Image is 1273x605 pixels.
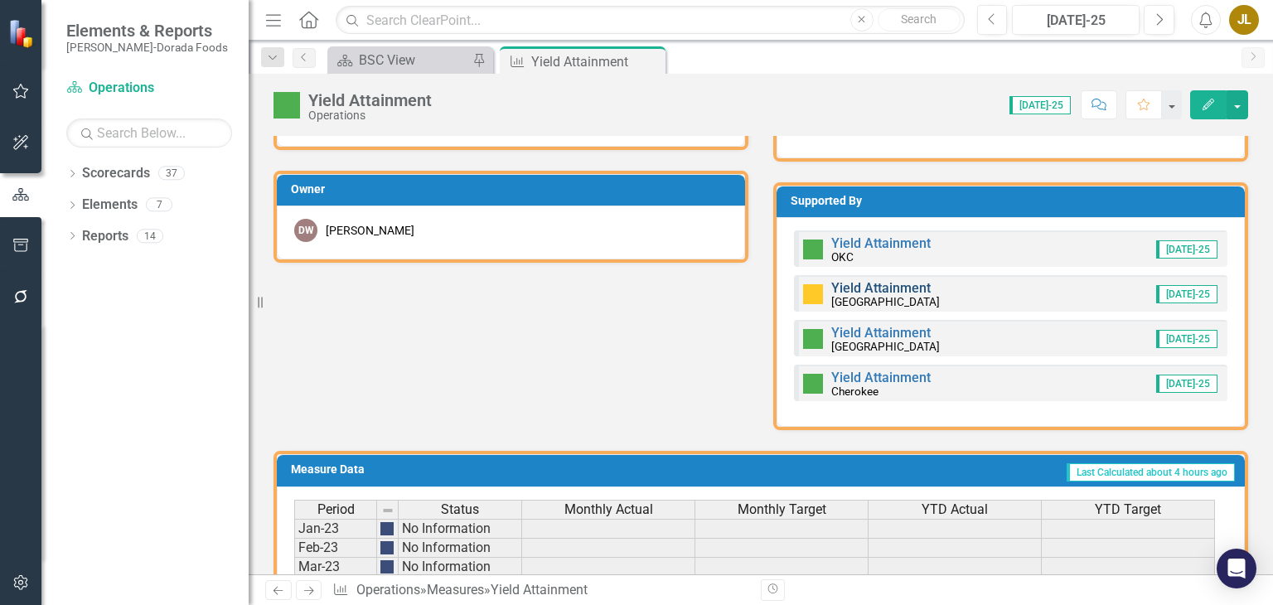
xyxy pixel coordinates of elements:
img: Above Target [803,329,823,349]
h3: Supported By [791,195,1237,207]
img: 8DAGhfEEPCf229AAAAAElFTkSuQmCC [381,504,394,517]
a: BSC View [332,50,468,70]
img: ClearPoint Strategy [8,18,37,47]
div: Yield Attainment [308,91,432,109]
span: Status [441,502,479,517]
small: Cherokee [831,385,879,398]
a: Measures [427,582,484,598]
small: [GEOGRAPHIC_DATA] [831,340,940,353]
td: No Information [399,519,522,539]
input: Search Below... [66,119,232,148]
img: Above Target [273,92,300,119]
img: Above Target [803,374,823,394]
a: Yield Attainment [831,280,931,296]
span: [DATE]-25 [1009,96,1071,114]
h3: Measure Data [291,463,577,476]
a: Operations [356,582,420,598]
div: 37 [158,167,185,181]
div: [DATE]-25 [1018,11,1134,31]
a: Reports [82,227,128,246]
span: Monthly Target [738,502,826,517]
div: Open Intercom Messenger [1217,549,1256,588]
div: 14 [137,229,163,243]
div: » » [332,581,748,600]
td: Jan-23 [294,519,377,539]
a: Elements [82,196,138,215]
img: Caution [803,284,823,304]
div: Yield Attainment [491,582,588,598]
td: No Information [399,539,522,558]
button: Search [878,8,961,31]
a: Yield Attainment [831,325,931,341]
div: DW [294,219,317,242]
img: png;base64,iVBORw0KGgoAAAANSUhEUgAAAJYAAADIAQMAAAAwS4omAAAAA1BMVEU9TXnnx7PJAAAACXBIWXMAAA7EAAAOxA... [380,541,394,554]
input: Search ClearPoint... [336,6,964,35]
span: Period [317,502,355,517]
small: [PERSON_NAME]-Dorada Foods [66,41,228,54]
span: Search [901,12,937,26]
div: BSC View [359,50,468,70]
div: 7 [146,198,172,212]
a: Yield Attainment [831,235,931,251]
span: Last Calculated about 4 hours ago [1067,463,1235,482]
img: Above Target [803,240,823,259]
small: OKC [831,250,854,264]
div: [PERSON_NAME] [326,222,414,239]
td: Mar-23 [294,558,377,577]
small: [GEOGRAPHIC_DATA] [831,295,940,308]
a: Operations [66,79,232,98]
span: YTD Target [1095,502,1161,517]
div: Yield Attainment [531,51,661,72]
span: YTD Actual [922,502,988,517]
a: Yield Attainment [831,370,931,385]
div: Operations [308,109,432,122]
span: [DATE]-25 [1156,330,1217,348]
h3: Owner [291,183,737,196]
img: png;base64,iVBORw0KGgoAAAANSUhEUgAAAJYAAADIAQMAAAAwS4omAAAAA1BMVEU9TXnnx7PJAAAACXBIWXMAAA7EAAAOxA... [380,560,394,574]
button: JL [1229,5,1259,35]
button: [DATE]-25 [1012,5,1140,35]
span: [DATE]-25 [1156,375,1217,393]
a: Scorecards [82,164,150,183]
span: Monthly Actual [564,502,653,517]
span: [DATE]-25 [1156,240,1217,259]
td: Feb-23 [294,539,377,558]
span: Elements & Reports [66,21,228,41]
td: No Information [399,558,522,577]
img: png;base64,iVBORw0KGgoAAAANSUhEUgAAAJYAAADIAQMAAAAwS4omAAAAA1BMVEU9TXnnx7PJAAAACXBIWXMAAA7EAAAOxA... [380,522,394,535]
span: [DATE]-25 [1156,285,1217,303]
